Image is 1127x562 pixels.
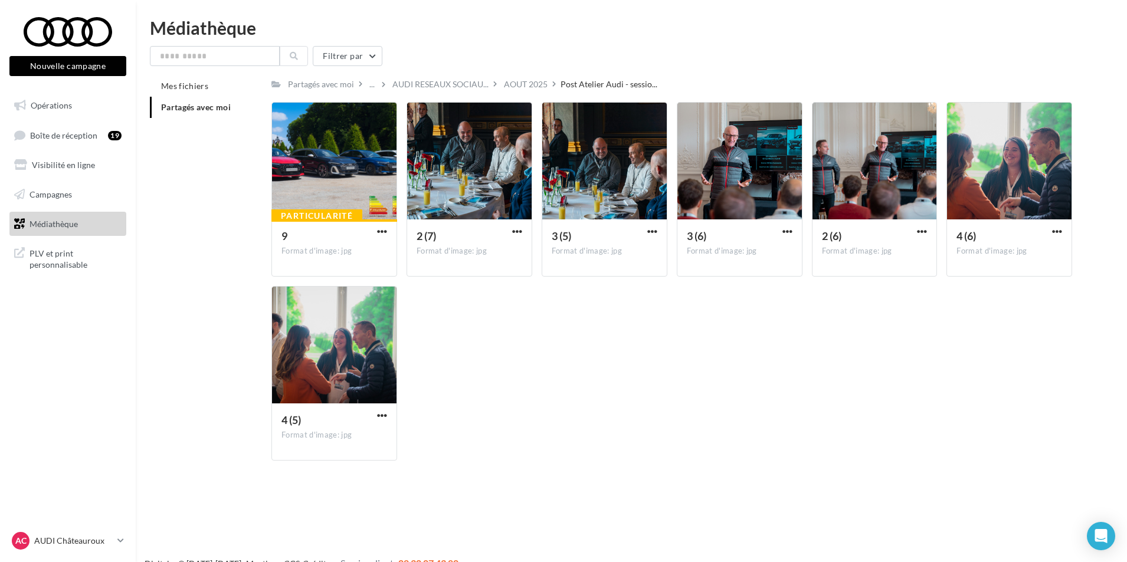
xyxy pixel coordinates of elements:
[687,229,706,242] span: 3 (6)
[7,123,129,148] a: Boîte de réception19
[161,102,231,112] span: Partagés avec moi
[281,430,387,441] div: Format d'image: jpg
[561,78,657,90] span: Post Atelier Audi - sessio...
[7,212,129,236] a: Médiathèque
[31,100,72,110] span: Opérations
[687,246,792,257] div: Format d'image: jpg
[7,153,129,178] a: Visibilité en ligne
[417,229,436,242] span: 2 (7)
[34,535,113,547] p: AUDI Châteauroux
[9,530,126,552] a: AC AUDI Châteauroux
[417,246,522,257] div: Format d'image: jpg
[956,229,976,242] span: 4 (6)
[822,246,928,257] div: Format d'image: jpg
[504,78,548,90] div: AOUT 2025
[7,93,129,118] a: Opérations
[30,245,122,271] span: PLV et print personnalisable
[281,229,287,242] span: 9
[150,19,1113,37] div: Médiathèque
[552,229,571,242] span: 3 (5)
[1087,522,1115,550] div: Open Intercom Messenger
[956,246,1062,257] div: Format d'image: jpg
[161,81,208,91] span: Mes fichiers
[367,76,377,93] div: ...
[281,246,387,257] div: Format d'image: jpg
[9,56,126,76] button: Nouvelle campagne
[313,46,382,66] button: Filtrer par
[552,246,657,257] div: Format d'image: jpg
[32,160,95,170] span: Visibilité en ligne
[7,241,129,275] a: PLV et print personnalisable
[30,189,72,199] span: Campagnes
[271,209,362,222] div: Particularité
[392,78,489,90] span: AUDI RESEAUX SOCIAU...
[108,131,122,140] div: 19
[822,229,841,242] span: 2 (6)
[15,535,27,547] span: AC
[30,130,97,140] span: Boîte de réception
[281,413,301,426] span: 4 (5)
[30,218,78,228] span: Médiathèque
[7,182,129,207] a: Campagnes
[288,78,354,90] div: Partagés avec moi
